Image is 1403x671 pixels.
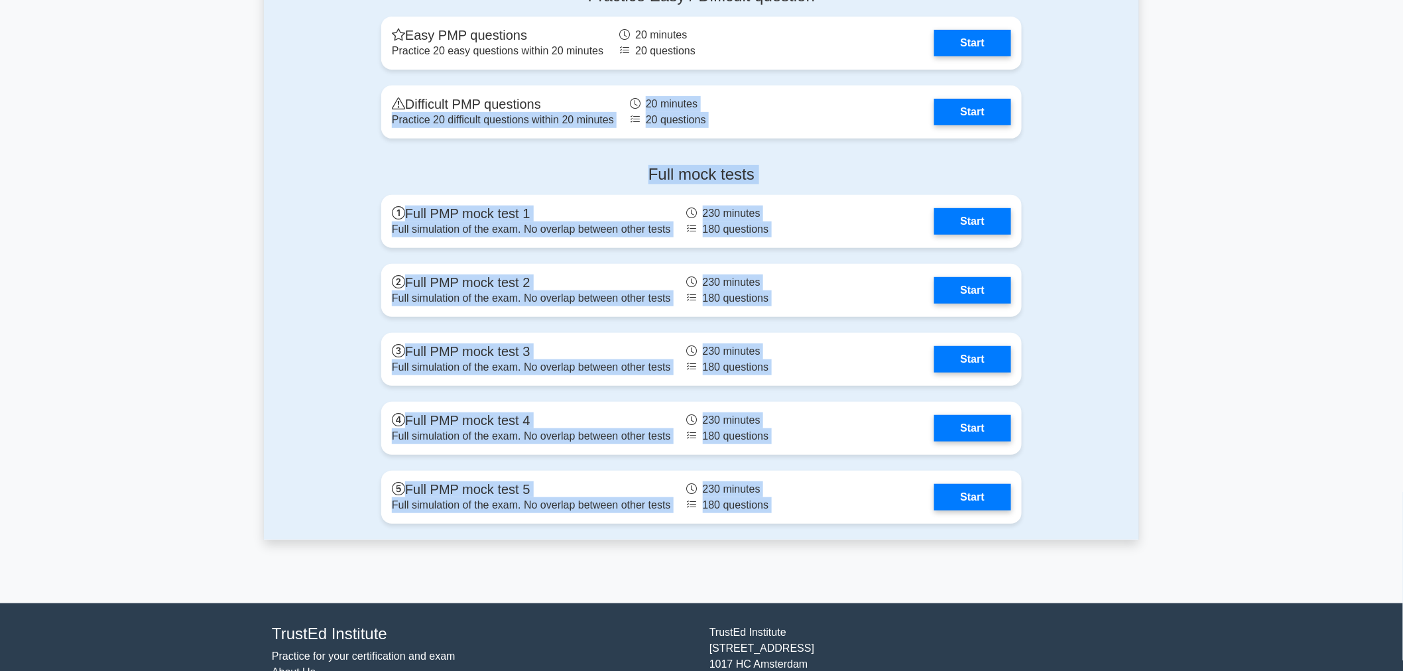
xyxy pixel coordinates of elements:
[934,208,1011,235] a: Start
[934,346,1011,373] a: Start
[272,625,694,644] h4: TrustEd Institute
[272,650,456,662] a: Practice for your certification and exam
[934,277,1011,304] a: Start
[934,30,1011,56] a: Start
[934,415,1011,442] a: Start
[934,484,1011,511] a: Start
[381,165,1022,184] h4: Full mock tests
[934,99,1011,125] a: Start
